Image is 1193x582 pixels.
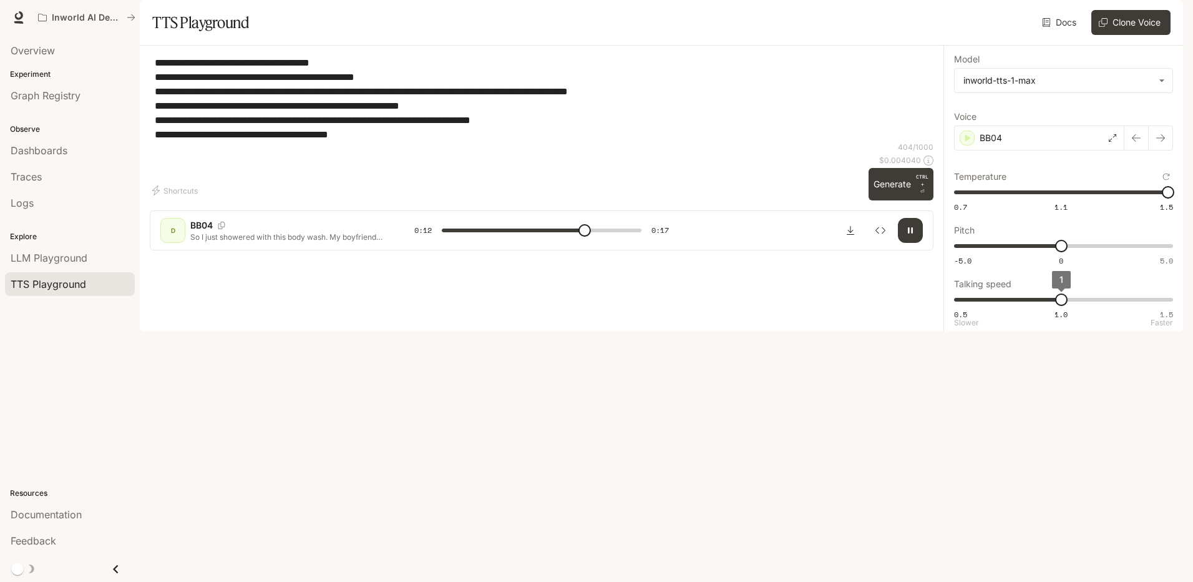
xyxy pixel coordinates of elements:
[1054,202,1068,212] span: 1.1
[190,232,384,242] p: So I just showered with this body wash. My boyfriend asked why I’m wearing perfume so late. Even ...
[954,202,967,212] span: 0.7
[954,226,975,235] p: Pitch
[1160,202,1173,212] span: 1.5
[954,319,979,327] p: Slower
[1160,309,1173,320] span: 1.5
[955,69,1172,92] div: inworld-tts-1-max
[32,5,141,30] button: All workspaces
[868,218,893,243] button: Inspect
[414,224,432,237] span: 0:12
[1091,10,1171,35] button: Clone Voice
[980,132,1002,144] p: BB04
[916,173,928,195] p: ⏎
[1059,255,1063,266] span: 0
[1159,170,1173,184] button: Reset to default
[52,12,122,23] p: Inworld AI Demos
[838,218,863,243] button: Download audio
[954,255,971,266] span: -5.0
[163,220,183,240] div: D
[1040,10,1081,35] a: Docs
[954,172,1006,181] p: Temperature
[213,222,230,229] button: Copy Voice ID
[1059,274,1063,285] span: 1
[1160,255,1173,266] span: 5.0
[1054,309,1068,320] span: 1.0
[1151,319,1173,327] p: Faster
[954,309,967,320] span: 0.5
[963,74,1152,87] div: inworld-tts-1-max
[898,142,933,152] p: 404 / 1000
[150,180,203,200] button: Shortcuts
[954,55,980,64] p: Model
[190,219,213,232] p: BB04
[152,10,249,35] h1: TTS Playground
[954,280,1011,289] p: Talking speed
[651,224,669,237] span: 0:17
[954,112,976,121] p: Voice
[869,168,933,200] button: GenerateCTRL +⏎
[916,173,928,188] p: CTRL +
